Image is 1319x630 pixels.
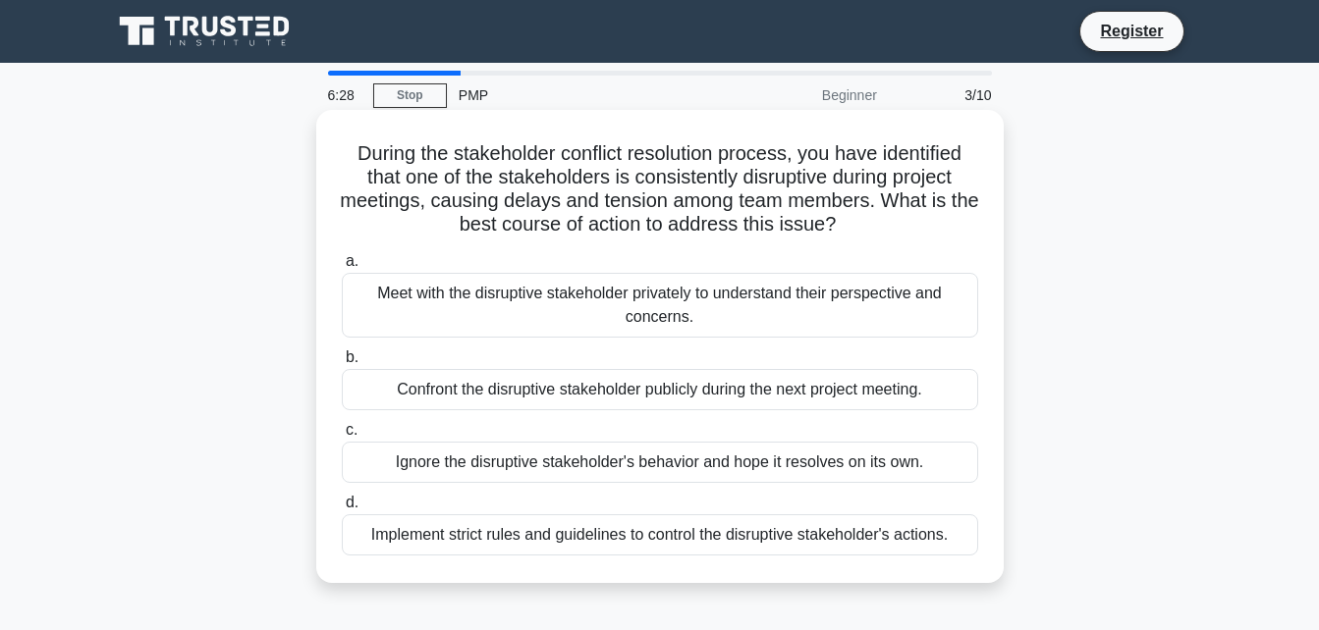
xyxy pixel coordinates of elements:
[1088,19,1175,43] a: Register
[346,252,358,269] span: a.
[340,141,980,237] h5: During the stakeholder conflict resolution process, you have identified that one of the stakehold...
[889,76,1004,115] div: 3/10
[346,494,358,510] span: d.
[447,76,717,115] div: PMP
[346,421,357,438] span: c.
[316,76,373,115] div: 6:28
[342,442,978,483] div: Ignore the disruptive stakeholder's behavior and hope it resolves on its own.
[342,514,978,555] div: Implement strict rules and guidelines to control the disruptive stakeholder's actions.
[342,273,978,338] div: Meet with the disruptive stakeholder privately to understand their perspective and concerns.
[342,369,978,410] div: Confront the disruptive stakeholder publicly during the next project meeting.
[373,83,447,108] a: Stop
[346,348,358,365] span: b.
[717,76,889,115] div: Beginner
